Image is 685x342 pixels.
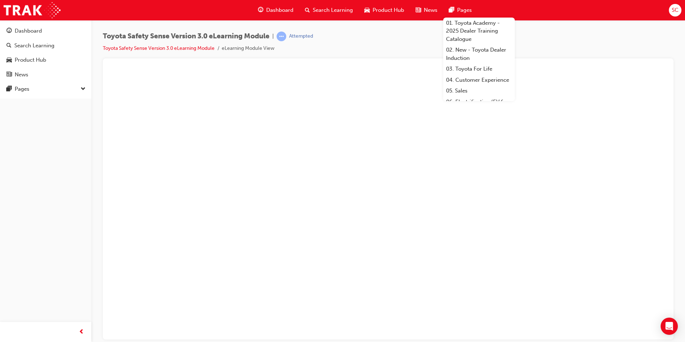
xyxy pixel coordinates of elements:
[669,4,681,16] button: SC
[416,6,421,15] span: news-icon
[6,57,12,63] span: car-icon
[6,28,12,34] span: guage-icon
[373,6,404,14] span: Product Hub
[103,45,215,51] a: Toyota Safety Sense Version 3.0 eLearning Module
[364,6,370,15] span: car-icon
[6,72,12,78] span: news-icon
[672,6,679,14] span: SC
[252,3,299,18] a: guage-iconDashboard
[3,24,88,38] a: Dashboard
[410,3,443,18] a: news-iconNews
[258,6,263,15] span: guage-icon
[443,85,515,96] a: 05. Sales
[443,44,515,63] a: 02. New - Toyota Dealer Induction
[424,6,437,14] span: News
[449,6,454,15] span: pages-icon
[3,82,88,96] button: Pages
[443,75,515,86] a: 04. Customer Experience
[6,86,12,92] span: pages-icon
[661,318,678,335] div: Open Intercom Messenger
[222,44,274,53] li: eLearning Module View
[443,96,515,115] a: 06. Electrification (EV & Hybrid)
[443,18,515,45] a: 01. Toyota Academy - 2025 Dealer Training Catalogue
[3,23,88,82] button: DashboardSearch LearningProduct HubNews
[15,85,29,93] div: Pages
[3,39,88,52] a: Search Learning
[103,32,269,41] span: Toyota Safety Sense Version 3.0 eLearning Module
[15,71,28,79] div: News
[305,6,310,15] span: search-icon
[4,2,61,18] img: Trak
[15,56,46,64] div: Product Hub
[6,43,11,49] span: search-icon
[443,3,478,18] a: pages-iconPages
[3,68,88,81] a: News
[272,32,274,41] span: |
[14,42,54,50] div: Search Learning
[443,63,515,75] a: 03. Toyota For Life
[289,33,313,40] div: Attempted
[299,3,359,18] a: search-iconSearch Learning
[81,85,86,94] span: down-icon
[457,6,472,14] span: Pages
[359,3,410,18] a: car-iconProduct Hub
[277,32,286,41] span: learningRecordVerb_ATTEMPT-icon
[313,6,353,14] span: Search Learning
[79,328,84,337] span: prev-icon
[15,27,42,35] div: Dashboard
[266,6,293,14] span: Dashboard
[3,53,88,67] a: Product Hub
